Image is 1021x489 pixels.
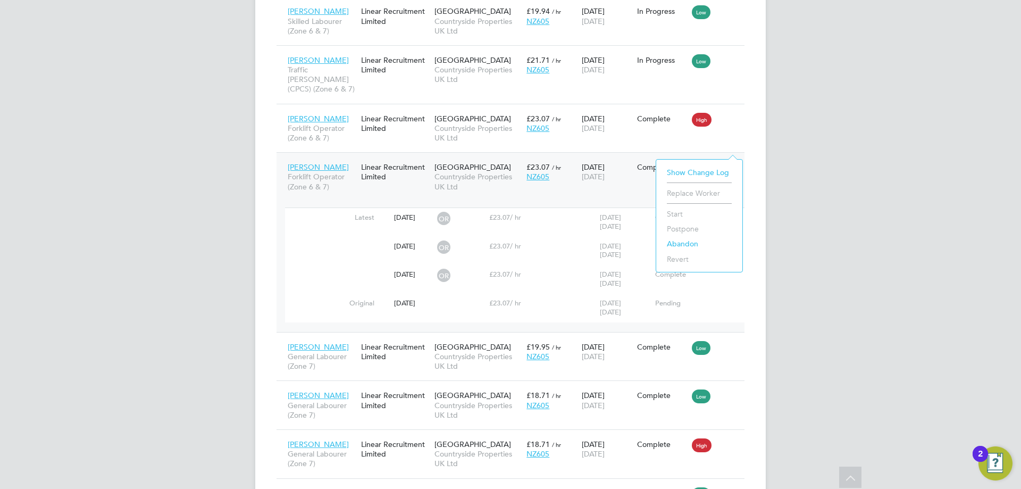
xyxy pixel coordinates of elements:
[526,391,550,400] span: £18.71
[489,270,510,279] span: £23.07
[600,299,650,308] div: [DATE]
[288,391,349,400] span: [PERSON_NAME]
[552,343,561,351] span: / hr
[288,401,356,420] span: General Labourer (Zone 7)
[434,55,511,65] span: [GEOGRAPHIC_DATA]
[285,108,744,117] a: [PERSON_NAME]Forklift Operator (Zone 6 & 7)Linear Recruitment Limited[GEOGRAPHIC_DATA]Countryside...
[510,213,521,222] span: / hr
[582,16,605,26] span: [DATE]
[288,342,349,352] span: [PERSON_NAME]
[662,186,737,201] li: Replace Worker
[526,162,550,172] span: £23.07
[434,16,521,36] span: Countryside Properties UK Ltd
[552,441,561,449] span: / hr
[637,342,687,352] div: Complete
[358,337,432,367] div: Linear Recruitment Limited
[582,65,605,74] span: [DATE]
[349,299,374,308] span: Original
[434,238,453,257] span: OR
[579,50,634,80] div: [DATE]
[358,385,432,415] div: Linear Recruitment Limited
[692,54,710,68] span: Low
[600,242,650,251] div: [DATE]
[288,6,349,16] span: [PERSON_NAME]
[579,1,634,31] div: [DATE]
[652,294,708,313] div: Pending
[662,252,737,267] li: Revert
[489,242,510,251] span: £23.07
[978,454,983,468] div: 2
[288,172,356,191] span: Forklift Operator (Zone 6 & 7)
[552,392,561,400] span: / hr
[662,236,737,251] li: Abandon
[637,55,687,65] div: In Progress
[434,114,511,123] span: [GEOGRAPHIC_DATA]
[288,449,356,468] span: General Labourer (Zone 7)
[692,5,710,19] span: Low
[637,114,687,123] div: Complete
[434,65,521,84] span: Countryside Properties UK Ltd
[358,434,432,464] div: Linear Recruitment Limited
[662,206,737,221] li: Start
[692,389,710,403] span: Low
[434,172,521,191] span: Countryside Properties UK Ltd
[652,265,708,285] div: Complete
[358,50,432,80] div: Linear Recruitment Limited
[582,449,605,459] span: [DATE]
[526,6,550,16] span: £19.94
[600,270,650,279] div: [DATE]
[579,434,634,464] div: [DATE]
[358,109,432,138] div: Linear Recruitment Limited
[526,16,549,26] span: NZ605
[358,1,432,31] div: Linear Recruitment Limited
[600,222,650,231] div: [DATE]
[552,115,561,123] span: / hr
[288,352,356,371] span: General Labourer (Zone 7)
[377,208,432,228] div: [DATE]
[288,123,356,143] span: Forklift Operator (Zone 6 & 7)
[662,221,737,236] li: Postpone
[510,242,521,251] span: / hr
[637,162,687,172] div: Complete
[434,266,453,285] span: OR
[288,440,349,449] span: [PERSON_NAME]
[377,265,432,285] div: [DATE]
[526,114,550,123] span: £23.07
[434,391,511,400] span: [GEOGRAPHIC_DATA]
[285,1,744,10] a: [PERSON_NAME]Skilled Labourer (Zone 6 & 7)Linear Recruitment Limited[GEOGRAPHIC_DATA]Countryside ...
[600,279,650,288] div: [DATE]
[288,55,349,65] span: [PERSON_NAME]
[434,352,521,371] span: Countryside Properties UK Ltd
[285,49,744,59] a: [PERSON_NAME]Traffic [PERSON_NAME] (CPCS) (Zone 6 & 7)Linear Recruitment Limited[GEOGRAPHIC_DATA]...
[285,385,744,394] a: [PERSON_NAME]General Labourer (Zone 7)Linear Recruitment Limited[GEOGRAPHIC_DATA]Countryside Prop...
[600,308,650,317] div: [DATE]
[582,123,605,133] span: [DATE]
[637,6,687,16] div: In Progress
[434,440,511,449] span: [GEOGRAPHIC_DATA]
[552,56,561,64] span: / hr
[579,337,634,367] div: [DATE]
[526,123,549,133] span: NZ605
[637,391,687,400] div: Complete
[358,157,432,187] div: Linear Recruitment Limited
[526,172,549,181] span: NZ605
[582,401,605,410] span: [DATE]
[489,213,510,222] span: £23.07
[434,162,511,172] span: [GEOGRAPHIC_DATA]
[652,237,708,256] div: In progress
[692,341,710,355] span: Low
[662,165,737,180] li: Show change log
[582,352,605,361] span: [DATE]
[579,109,634,138] div: [DATE]
[434,209,453,228] span: OR
[978,446,1012,480] button: Open Resource Center, 2 new notifications
[288,114,349,123] span: [PERSON_NAME]
[489,299,510,308] span: £23.07
[652,208,708,228] div: Complete
[285,156,744,216] a: [PERSON_NAME]Forklift Operator (Zone 6 & 7)Linear Recruitment Limited[GEOGRAPHIC_DATA]Countryside...
[434,401,521,420] span: Countryside Properties UK Ltd
[526,65,549,74] span: NZ605
[355,213,374,222] span: Latest
[526,440,550,449] span: £18.71
[285,336,744,345] a: [PERSON_NAME]General Labourer (Zone 7)Linear Recruitment Limited[GEOGRAPHIC_DATA]Countryside Prop...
